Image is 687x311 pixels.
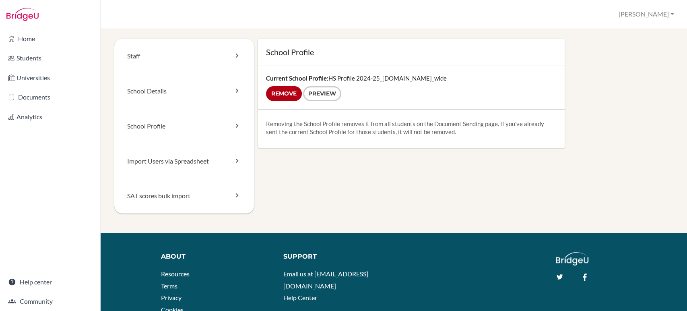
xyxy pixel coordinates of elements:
[283,270,368,290] a: Email us at [EMAIL_ADDRESS][DOMAIN_NAME]
[283,294,317,301] a: Help Center
[2,293,99,309] a: Community
[2,50,99,66] a: Students
[2,70,99,86] a: Universities
[114,178,254,214] a: SAT scores bulk import
[161,282,177,290] a: Terms
[556,252,588,265] img: logo_white@2x-f4f0deed5e89b7ecb1c2cc34c3e3d731f90f0f143d5ea2071677605dd97b5244.png
[114,109,254,144] a: School Profile
[114,39,254,74] a: Staff
[114,144,254,179] a: Import Users via Spreadsheet
[161,252,271,261] div: About
[6,8,39,21] img: Bridge-U
[266,86,302,101] input: Remove
[615,7,677,22] button: [PERSON_NAME]
[114,74,254,109] a: School Details
[2,109,99,125] a: Analytics
[258,66,564,109] div: HS Profile 2024-25_[DOMAIN_NAME]_wide
[303,86,341,101] a: Preview
[161,270,190,278] a: Resources
[266,75,328,82] strong: Current School Profile:
[266,120,556,136] p: Removing the School Profile removes it from all students on the Document Sending page. If you've ...
[283,252,387,261] div: Support
[2,89,99,105] a: Documents
[161,294,182,301] a: Privacy
[2,274,99,290] a: Help center
[266,47,556,58] h1: School Profile
[2,31,99,47] a: Home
